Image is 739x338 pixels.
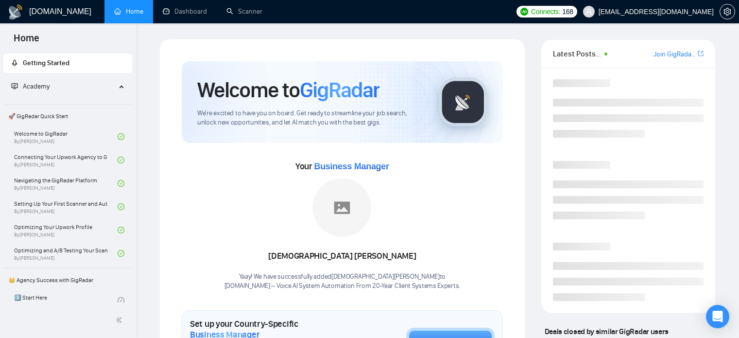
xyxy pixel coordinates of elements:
a: Setting Up Your First Scanner and Auto-BidderBy[PERSON_NAME] [14,196,118,217]
a: Welcome to GigRadarBy[PERSON_NAME] [14,126,118,147]
a: Join GigRadar Slack Community [653,49,696,60]
span: check-circle [118,227,124,233]
img: upwork-logo.png [520,8,528,16]
li: Getting Started [3,53,132,73]
span: Home [6,31,47,52]
span: check-circle [118,250,124,257]
a: setting [720,8,735,16]
span: check-circle [118,133,124,140]
div: Open Intercom Messenger [706,305,729,328]
a: Navigating the GigRadar PlatformBy[PERSON_NAME] [14,173,118,194]
span: Academy [11,82,50,90]
span: 168 [562,6,573,17]
span: user [585,8,592,15]
span: 🚀 GigRadar Quick Start [4,107,131,126]
a: export [698,49,704,58]
span: check-circle [118,157,124,163]
a: Optimizing and A/B Testing Your Scanner for Better ResultsBy[PERSON_NAME] [14,243,118,264]
div: [DEMOGRAPHIC_DATA] [PERSON_NAME] [224,248,460,265]
span: We're excited to have you on board. Get ready to streamline your job search, unlock new opportuni... [197,109,423,127]
span: Academy [23,82,50,90]
a: homeHome [114,7,143,16]
span: check-circle [118,203,124,210]
span: Business Manager [314,161,389,171]
a: Optimizing Your Upwork ProfileBy[PERSON_NAME] [14,219,118,241]
img: gigradar-logo.png [439,78,487,126]
span: setting [720,8,735,16]
span: GigRadar [300,77,379,103]
a: Connecting Your Upwork Agency to GigRadarBy[PERSON_NAME] [14,149,118,171]
span: Getting Started [23,59,69,67]
h1: Welcome to [197,77,379,103]
span: fund-projection-screen [11,83,18,89]
span: rocket [11,59,18,66]
span: Your [295,161,389,172]
span: check-circle [118,180,124,187]
a: searchScanner [226,7,262,16]
a: dashboardDashboard [163,7,207,16]
button: setting [720,4,735,19]
span: check-circle [118,297,124,304]
span: double-left [116,315,125,325]
span: Connects: [531,6,560,17]
p: [DOMAIN_NAME] – Voice AI System Automation From 20-Year Client Systems Experts . [224,282,460,291]
span: Latest Posts from the GigRadar Community [553,48,602,60]
span: export [698,50,704,57]
img: placeholder.png [313,178,371,237]
img: logo [8,4,23,20]
div: Yaay! We have successfully added [DEMOGRAPHIC_DATA][PERSON_NAME] to [224,272,460,291]
a: 1️⃣ Start Here [14,290,118,311]
span: 👑 Agency Success with GigRadar [4,270,131,290]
